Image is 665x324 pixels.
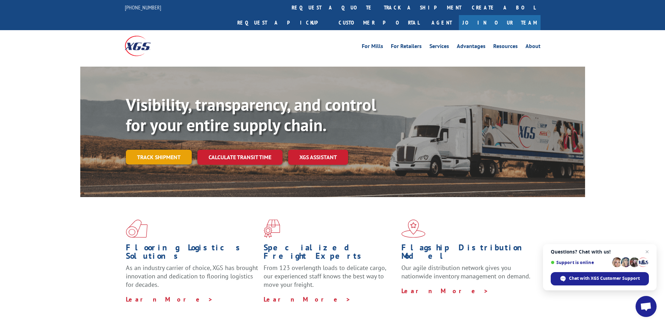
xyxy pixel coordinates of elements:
span: Chat with XGS Customer Support [569,275,640,282]
a: Resources [493,43,518,51]
a: Learn More > [264,295,351,303]
img: xgs-icon-total-supply-chain-intelligence-red [126,220,148,238]
h1: Specialized Freight Experts [264,243,396,264]
div: Open chat [636,296,657,317]
h1: Flooring Logistics Solutions [126,243,258,264]
a: About [525,43,541,51]
span: As an industry carrier of choice, XGS has brought innovation and dedication to flooring logistics... [126,264,258,289]
img: xgs-icon-flagship-distribution-model-red [401,220,426,238]
a: Services [429,43,449,51]
a: Customer Portal [333,15,425,30]
a: Track shipment [126,150,192,164]
a: For Mills [362,43,383,51]
div: Chat with XGS Customer Support [551,272,649,285]
h1: Flagship Distribution Model [401,243,534,264]
a: Calculate transit time [197,150,283,165]
span: Questions? Chat with us! [551,249,649,255]
a: For Retailers [391,43,422,51]
a: Learn More > [126,295,213,303]
span: Support is online [551,260,610,265]
a: [PHONE_NUMBER] [125,4,161,11]
a: Request a pickup [232,15,333,30]
span: Our agile distribution network gives you nationwide inventory management on demand. [401,264,530,280]
b: Visibility, transparency, and control for your entire supply chain. [126,94,376,136]
a: Learn More > [401,287,489,295]
a: Agent [425,15,459,30]
span: Close chat [643,248,651,256]
a: Advantages [457,43,486,51]
a: Join Our Team [459,15,541,30]
a: XGS ASSISTANT [288,150,348,165]
p: From 123 overlength loads to delicate cargo, our experienced staff knows the best way to move you... [264,264,396,295]
img: xgs-icon-focused-on-flooring-red [264,220,280,238]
